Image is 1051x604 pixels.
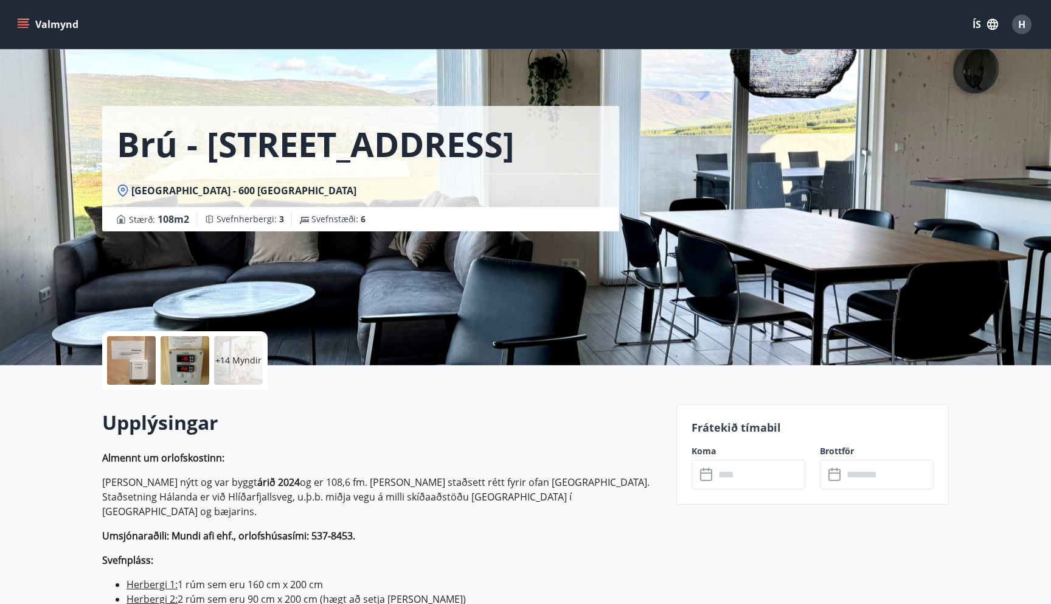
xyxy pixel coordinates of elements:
[127,578,178,591] ins: Herbergi 1:
[966,13,1005,35] button: ÍS
[311,213,366,225] span: Svefnstæði :
[1007,10,1036,39] button: H
[215,354,262,367] p: +14 Myndir
[117,121,515,167] h1: Brú - [STREET_ADDRESS]
[102,529,355,543] strong: Umsjónaraðili: Mundi afi ehf., orlofshúsasími: 537-8453.
[129,212,189,226] span: Stærð :
[217,213,284,225] span: Svefnherbergi :
[692,420,934,435] p: Frátekið tímabil
[1018,18,1025,31] span: H
[102,409,662,436] h2: Upplýsingar
[102,475,662,519] p: [PERSON_NAME] nýtt og var byggt og er 108,6 fm. [PERSON_NAME] staðsett rétt fyrir ofan [GEOGRAPHI...
[15,13,83,35] button: menu
[131,184,356,197] span: [GEOGRAPHIC_DATA] - 600 [GEOGRAPHIC_DATA]
[279,213,284,225] span: 3
[692,445,805,457] label: Koma
[102,451,224,465] strong: Almennt um orlofskostinn:
[127,577,662,592] li: 1 rúm sem eru 160 cm x 200 cm
[257,476,300,489] strong: árið 2024
[361,213,366,225] span: 6
[158,212,189,226] span: 108 m2
[820,445,934,457] label: Brottför
[102,553,153,567] strong: Svefnpláss:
